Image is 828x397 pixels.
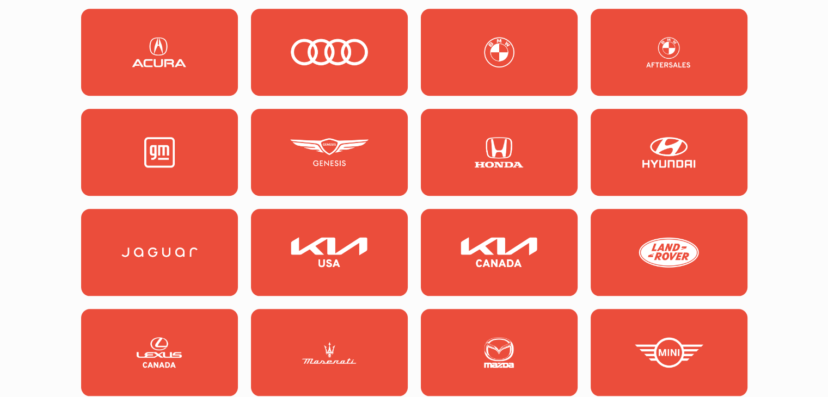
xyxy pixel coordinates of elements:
[460,337,538,368] img: Mazda
[630,337,708,368] img: Mini
[120,337,199,368] img: Lexus Canada
[120,37,199,67] img: Acura
[460,137,538,168] img: Honda
[460,37,538,67] img: BMW
[290,137,369,168] img: Genesis
[120,137,199,168] img: General Motors
[630,37,708,67] img: BMW Fixed Ops
[630,137,708,168] img: Hyundai
[460,237,538,268] img: KIA Canada
[290,37,369,67] img: Audi
[120,237,199,268] img: Jaguar
[290,237,369,268] img: KIA
[630,237,708,268] img: Land Rover
[290,337,369,368] img: Maserati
